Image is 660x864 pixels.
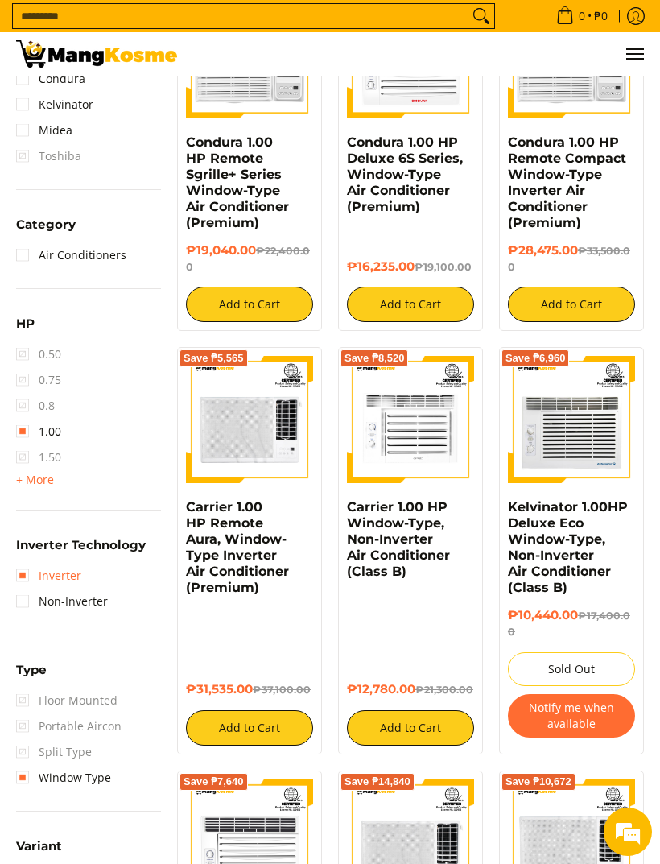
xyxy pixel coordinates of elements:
span: Save ₱10,672 [505,777,571,787]
img: Carrier 1.00 HP Window-Type, Non-Inverter Air Conditioner (Class B) [347,356,474,483]
button: Add to Cart [186,287,313,322]
a: Window Type [16,765,111,791]
button: Search [468,4,494,28]
span: Toshiba [16,143,81,169]
summary: Open [16,218,76,242]
a: Midea [16,118,72,143]
a: Inverter [16,563,81,589]
button: Menu [625,32,644,76]
del: ₱19,100.00 [415,261,472,273]
a: Condura [16,66,85,92]
button: Sold Out [508,652,635,686]
button: Add to Cart [347,710,474,746]
h6: ₱12,780.00 [347,682,474,698]
span: Type [16,664,47,676]
button: Add to Cart [508,287,635,322]
span: 0.8 [16,393,55,419]
h6: ₱28,475.00 [508,243,635,275]
div: Minimize live chat window [264,8,303,47]
a: Kelvinator [16,92,93,118]
span: 0.50 [16,341,61,367]
summary: Open [16,470,54,490]
nav: Main Menu [193,32,644,76]
span: Save ₱5,565 [184,353,244,363]
span: Split Type [16,739,92,765]
h6: ₱10,440.00 [508,608,635,640]
span: Save ₱6,960 [505,353,566,363]
img: Carrier 1.00 HP Remote Aura, Window-Type Inverter Air Conditioner (Premium) [186,356,313,483]
span: + More [16,473,54,486]
textarea: Type your message and hit 'Enter' [8,440,307,496]
a: Air Conditioners [16,242,126,268]
img: Bodega Sale Aircon l Mang Kosme: Home Appliances Warehouse Sale [16,40,177,68]
a: Condura 1.00 HP Remote Sgrille+ Series Window-Type Air Conditioner (Premium) [186,134,289,230]
summary: Open [16,840,62,864]
summary: Open [16,664,47,688]
a: Non-Inverter [16,589,108,614]
span: Portable Aircon [16,713,122,739]
span: Save ₱14,840 [344,777,410,787]
span: 1.50 [16,444,61,470]
h6: ₱31,535.00 [186,682,313,698]
span: We're online! [93,203,222,366]
span: • [551,7,613,25]
h6: ₱19,040.00 [186,243,313,275]
button: Add to Cart [186,710,313,746]
span: Save ₱8,520 [344,353,405,363]
span: Save ₱7,640 [184,777,244,787]
del: ₱21,300.00 [415,684,473,696]
span: Category [16,218,76,230]
span: Variant [16,840,62,852]
del: ₱17,400.00 [508,610,630,638]
img: Kelvinator 1.00HP Deluxe Eco Window-Type, Non-Inverter Air Conditioner (Class B) [508,356,635,483]
del: ₱33,500.00 [508,245,630,273]
button: Notify me when available [508,694,635,738]
ul: Customer Navigation [193,32,644,76]
del: ₱37,100.00 [253,684,311,696]
a: Condura 1.00 HP Remote Compact Window-Type Inverter Air Conditioner (Premium) [508,134,626,230]
span: Floor Mounted [16,688,118,713]
a: Carrier 1.00 HP Window-Type, Non-Inverter Air Conditioner (Class B) [347,499,450,579]
a: 1.00 [16,419,61,444]
del: ₱22,400.00 [186,245,310,273]
a: Kelvinator 1.00HP Deluxe Eco Window-Type, Non-Inverter Air Conditioner (Class B) [508,499,628,595]
h6: ₱16,235.00 [347,259,474,275]
summary: Open [16,539,146,563]
span: 0.75 [16,367,61,393]
a: Carrier 1.00 HP Remote Aura, Window-Type Inverter Air Conditioner (Premium) [186,499,289,595]
a: Condura 1.00 HP Deluxe 6S Series, Window-Type Air Conditioner (Premium) [347,134,463,214]
span: ₱0 [592,10,610,22]
span: HP [16,317,35,329]
span: 0 [576,10,588,22]
div: Chat with us now [84,90,270,111]
button: Add to Cart [347,287,474,322]
summary: Open [16,317,35,341]
span: Inverter Technology [16,539,146,551]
